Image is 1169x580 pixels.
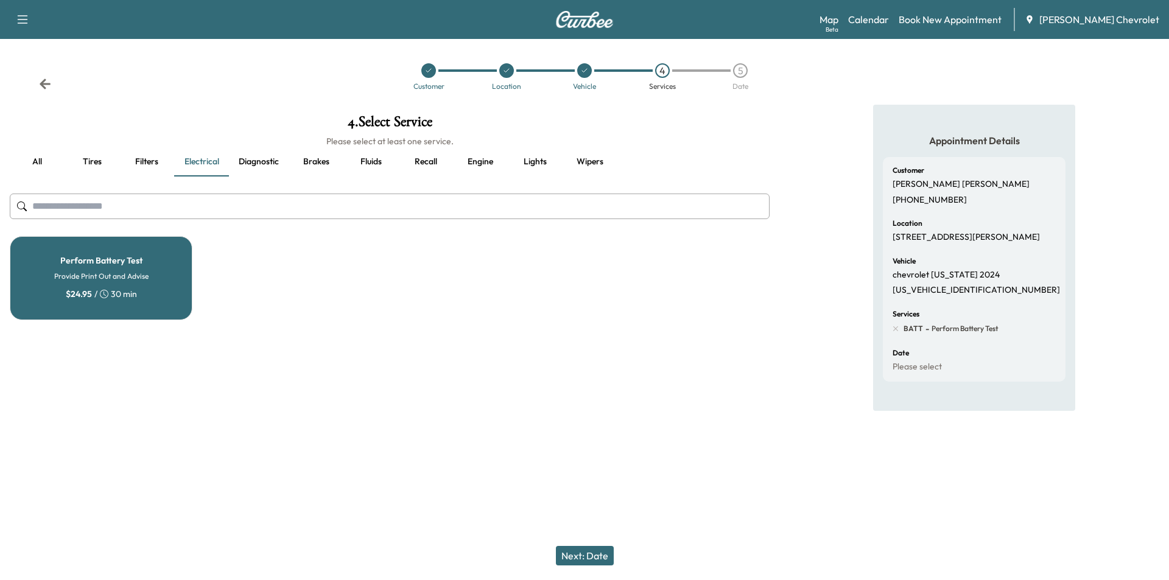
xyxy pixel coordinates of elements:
[1039,12,1159,27] span: [PERSON_NAME] Chevrolet
[413,83,444,90] div: Customer
[65,147,119,176] button: Tires
[573,83,596,90] div: Vehicle
[10,135,770,147] h6: Please select at least one service.
[893,220,922,227] h6: Location
[893,257,916,265] h6: Vehicle
[649,83,676,90] div: Services
[174,147,229,176] button: Electrical
[10,147,770,176] div: basic tabs example
[893,195,967,206] p: [PHONE_NUMBER]
[492,83,521,90] div: Location
[899,12,1002,27] a: Book New Appointment
[732,83,748,90] div: Date
[453,147,508,176] button: Engine
[54,271,149,282] h6: Provide Print Out and Advise
[923,323,929,335] span: -
[883,134,1065,147] h5: Appointment Details
[555,11,614,28] img: Curbee Logo
[893,232,1040,243] p: [STREET_ADDRESS][PERSON_NAME]
[66,288,137,300] div: / 30 min
[398,147,453,176] button: Recall
[229,147,289,176] button: Diagnostic
[820,12,838,27] a: MapBeta
[66,288,92,300] span: $ 24.95
[563,147,617,176] button: Wipers
[893,349,909,357] h6: Date
[904,324,923,334] span: BATT
[556,546,614,565] button: Next: Date
[826,25,838,34] div: Beta
[60,256,142,265] h5: Perform Battery Test
[733,63,748,78] div: 5
[893,362,942,372] p: Please select
[289,147,343,176] button: Brakes
[929,324,999,334] span: Perform Battery Test
[848,12,889,27] a: Calendar
[893,179,1030,190] p: [PERSON_NAME] [PERSON_NAME]
[893,310,919,318] h6: Services
[893,270,1000,281] p: chevrolet [US_STATE] 2024
[119,147,174,176] button: Filters
[893,167,924,174] h6: Customer
[10,147,65,176] button: all
[508,147,563,176] button: Lights
[343,147,398,176] button: Fluids
[10,114,770,135] h1: 4 . Select Service
[655,63,670,78] div: 4
[893,285,1060,296] p: [US_VEHICLE_IDENTIFICATION_NUMBER]
[39,78,51,90] div: Back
